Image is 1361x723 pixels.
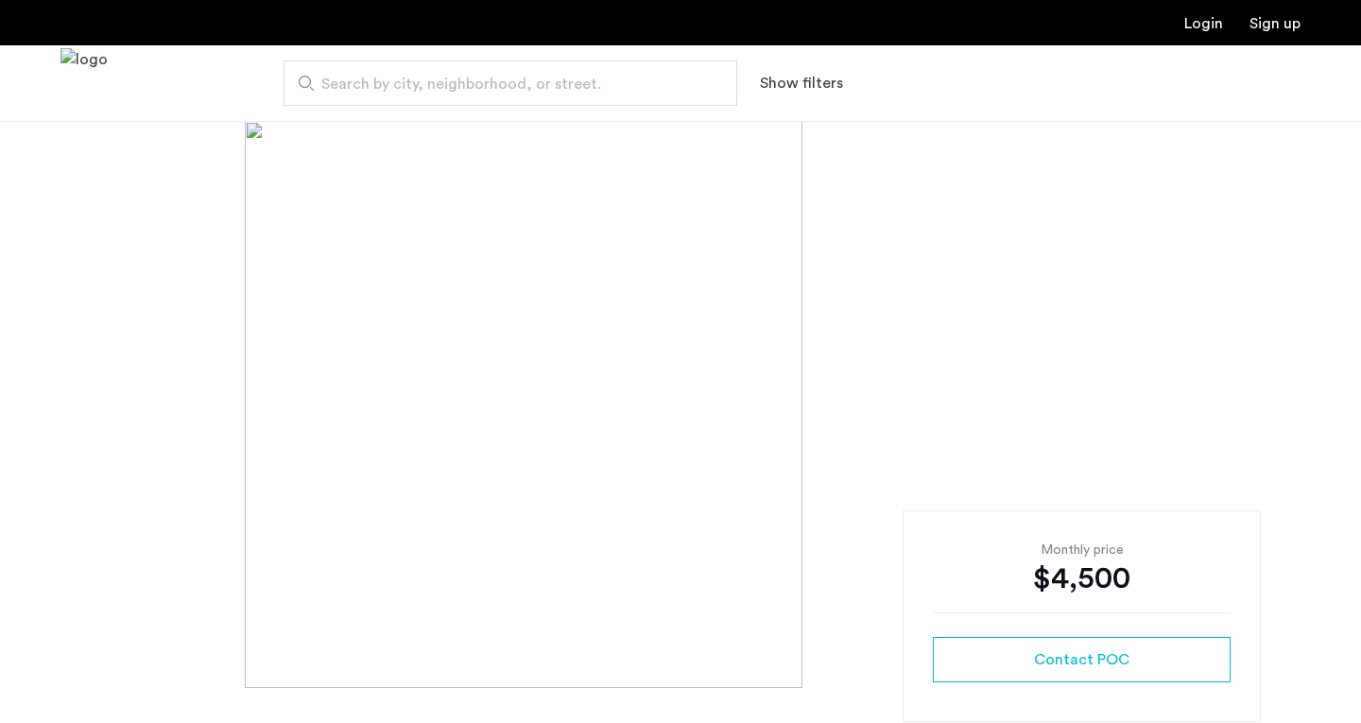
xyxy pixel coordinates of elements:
img: [object%20Object] [245,121,1116,688]
a: Login [1184,16,1223,31]
span: Search by city, neighborhood, or street. [321,73,684,95]
img: logo [60,48,108,119]
button: button [933,637,1231,682]
input: Apartment Search [284,60,737,106]
a: Registration [1249,16,1301,31]
span: Contact POC [1034,648,1129,671]
a: Cazamio Logo [60,48,108,119]
button: Show or hide filters [760,72,843,95]
div: Monthly price [933,541,1231,559]
div: $4,500 [933,559,1231,597]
